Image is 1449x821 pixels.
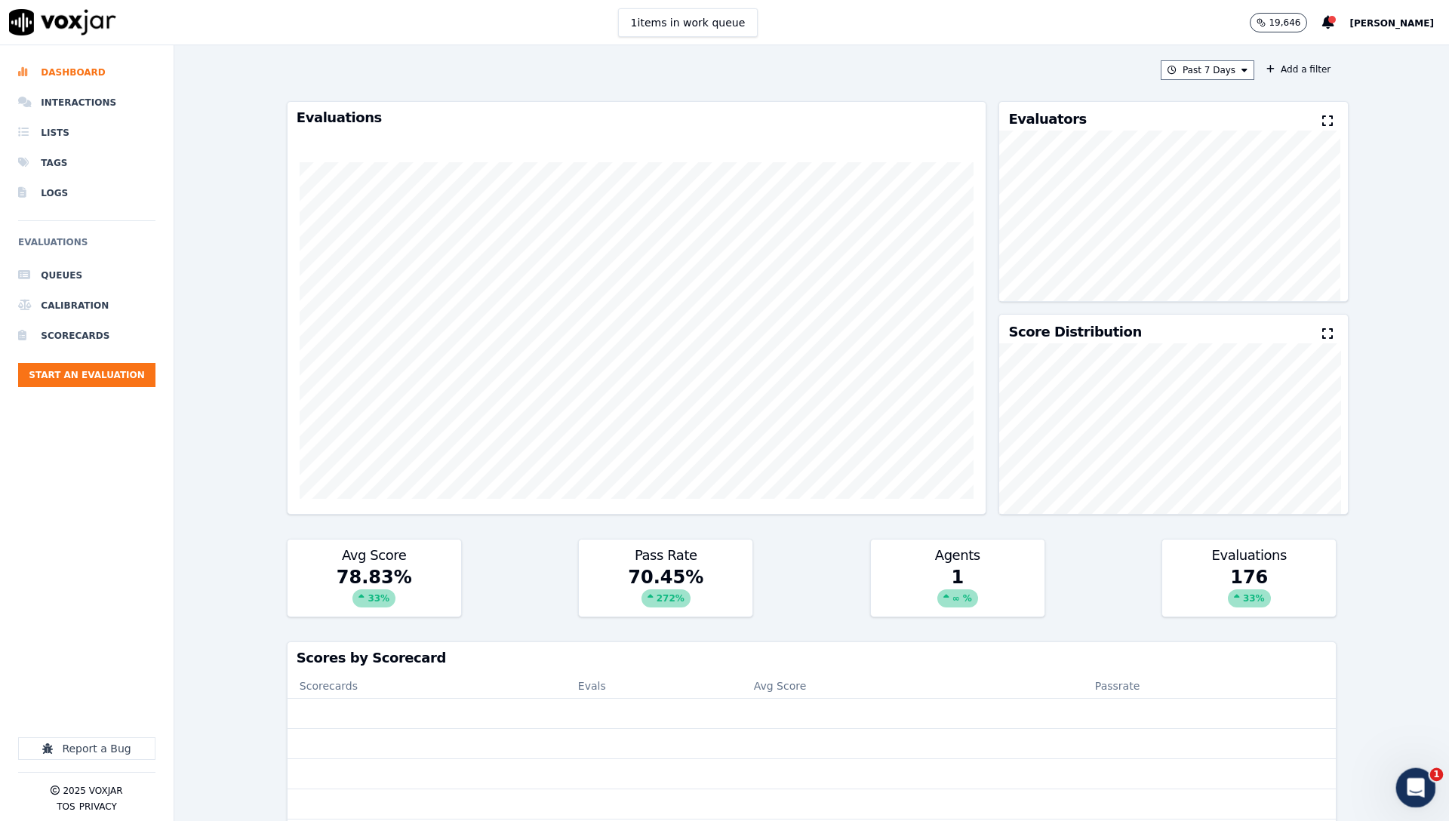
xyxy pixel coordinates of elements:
button: 19,646 [1250,13,1307,32]
th: Evals [566,674,742,698]
button: 19,646 [1250,13,1322,32]
div: 272 % [641,589,691,607]
a: Tags [18,148,155,178]
h3: Score Distribution [1008,325,1141,339]
h3: Evaluations [1171,549,1327,562]
th: Passrate [1001,674,1234,698]
a: Lists [18,118,155,148]
h3: Pass Rate [588,549,743,562]
button: Report a Bug [18,737,155,760]
h6: Evaluations [18,233,155,260]
a: Interactions [18,88,155,118]
div: 176 [1162,565,1336,617]
button: Start an Evaluation [18,363,155,387]
a: Scorecards [18,321,155,351]
div: ∞ % [937,589,978,607]
span: [PERSON_NAME] [1349,18,1434,29]
h3: Avg Score [297,549,452,562]
button: TOS [57,801,75,813]
a: Calibration [18,291,155,321]
p: 2025 Voxjar [63,785,122,797]
a: Logs [18,178,155,208]
a: Dashboard [18,57,155,88]
span: 1 [1430,768,1444,782]
button: Privacy [79,801,117,813]
div: 33 % [1228,589,1271,607]
div: 1 [871,565,1044,617]
button: [PERSON_NAME] [1349,14,1449,32]
button: Past 7 Days [1161,60,1254,80]
div: 70.45 % [579,565,752,617]
button: Add a filter [1260,60,1337,78]
div: 78.83 % [288,565,461,617]
h3: Scores by Scorecard [297,651,1327,665]
h3: Agents [880,549,1035,562]
button: 1items in work queue [618,8,758,37]
div: 33 % [352,589,395,607]
th: Scorecards [288,674,566,698]
img: voxjar logo [9,9,116,35]
iframe: Intercom live chat [1396,768,1436,808]
th: Avg Score [742,674,1001,698]
h3: Evaluators [1008,112,1086,126]
h3: Evaluations [297,111,977,125]
a: Queues [18,260,155,291]
p: 19,646 [1269,17,1300,29]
